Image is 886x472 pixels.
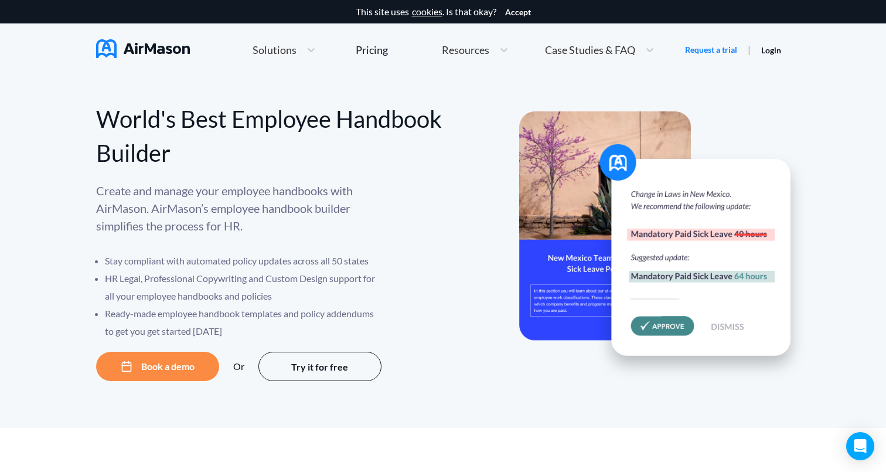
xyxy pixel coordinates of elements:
[761,45,781,55] a: Login
[105,305,383,340] li: Ready-made employee handbook templates and policy addendums to get you get started [DATE]
[96,182,383,235] p: Create and manage your employee handbooks with AirMason. AirMason’s employee handbook builder sim...
[685,44,737,56] a: Request a trial
[519,111,806,381] img: hero-banner
[412,6,442,17] a: cookies
[253,45,297,55] span: Solutions
[356,45,388,55] div: Pricing
[846,432,874,460] div: Open Intercom Messenger
[96,352,219,381] button: Book a demo
[105,252,383,270] li: Stay compliant with automated policy updates across all 50 states
[545,45,635,55] span: Case Studies & FAQ
[96,39,190,58] img: AirMason Logo
[105,270,383,305] li: HR Legal, Professional Copywriting and Custom Design support for all your employee handbooks and ...
[442,45,489,55] span: Resources
[748,44,751,55] span: |
[258,352,381,381] button: Try it for free
[505,8,531,17] button: Accept cookies
[356,39,388,60] a: Pricing
[96,102,444,170] div: World's Best Employee Handbook Builder
[233,361,244,372] div: Or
